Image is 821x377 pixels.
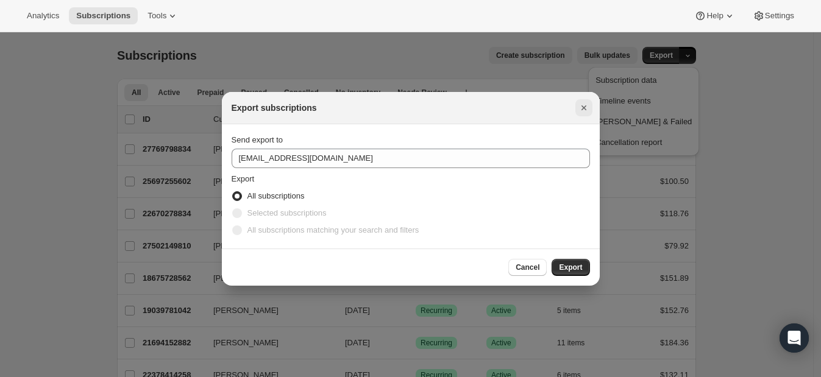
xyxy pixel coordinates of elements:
span: Analytics [27,11,59,21]
h2: Export subscriptions [232,102,317,114]
button: Subscriptions [69,7,138,24]
div: Open Intercom Messenger [780,323,809,353]
button: Settings [745,7,801,24]
button: Close [575,99,592,116]
button: Tools [140,7,186,24]
button: Cancel [508,259,547,276]
span: Export [232,174,255,183]
span: All subscriptions [247,191,305,200]
span: All subscriptions matching your search and filters [247,225,419,234]
span: Selected subscriptions [247,208,327,217]
span: Help [706,11,723,21]
span: Cancel [516,262,539,272]
span: Subscriptions [76,11,130,21]
button: Analytics [20,7,66,24]
span: Send export to [232,135,283,144]
span: Settings [765,11,794,21]
button: Help [687,7,742,24]
span: Tools [147,11,166,21]
span: Export [559,262,582,272]
button: Export [552,259,589,276]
